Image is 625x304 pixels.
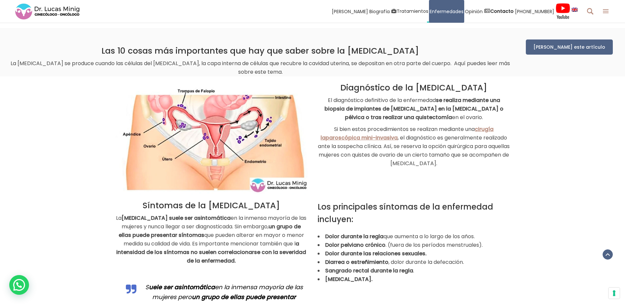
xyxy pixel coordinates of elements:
strong: a intensidad de los síntomas no suelen correlacionarse con la severidad de la enfermedad. [116,240,306,265]
strong: Contacto [490,8,514,14]
strong: Dolor durante la regla [325,233,384,240]
span: [PERSON_NAME] [332,8,368,15]
span: [PHONE_NUMBER] [515,8,554,15]
span: [PERSON_NAME] este artículo [533,44,605,50]
strong: [MEDICAL_DATA]. [325,275,373,283]
h2: Las 10 cosas más importantes que hay que saber sobre la [MEDICAL_DATA] [5,46,516,56]
span: Opinión [465,8,483,15]
img: Videos Youtube Ginecología [555,3,570,19]
span: Biografía [369,8,390,15]
strong: Diarrea o estreñimiento [325,258,388,266]
h2: Diagnóstico de la [MEDICAL_DATA] [318,83,510,93]
p: El diagnóstico definitivo de la enfermedad en el ovario. [318,96,510,122]
p: La en la inmensa mayoría de las mujeres y nunca llegar a ser diagnosticada. Sin embargo, que pued... [115,214,308,265]
span: Tratamientos [397,8,428,15]
strong: Sangrado rectal durante la regla [325,267,413,274]
strong: uele ser asintomática [149,283,215,291]
p: Si bien estos procedimientos se realizan mediante una , el diagnóstico es generalmente realizado ... [318,125,510,168]
span: Enfermedades [430,8,464,15]
a: [PERSON_NAME] este artículo [526,39,613,55]
strong: [MEDICAL_DATA] [122,214,168,222]
strong: se realiza mediante una biopsia de implantes de [MEDICAL_DATA] en la [MEDICAL_DATA] o pélvica o t... [325,96,503,121]
h2: Síntomas de la [MEDICAL_DATA] [115,201,308,211]
div: WhatsApp contact [9,275,29,295]
strong: Dolor durante las relaciones sexuales. [325,250,427,257]
p: La [MEDICAL_DATA] se produce cuando las células del [MEDICAL_DATA], la capa interna de células qu... [5,59,516,76]
li: . [318,266,510,275]
li: . (fuera de los períodos menstruales). [318,241,510,249]
strong: Dolor pelviano crónico [325,241,385,249]
img: Endometriosis-varcelona [115,84,308,194]
h3: Los principales síntomas de la enfermedad incluyen: [318,201,510,226]
strong: suele ser asintomática [169,214,231,222]
li: que aumenta a lo largo de los años. [318,232,510,241]
button: Sus preferencias de consentimiento para tecnologías de seguimiento [609,288,620,299]
li: , dolor durante la defecación. [318,258,510,266]
img: language english [572,8,578,12]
